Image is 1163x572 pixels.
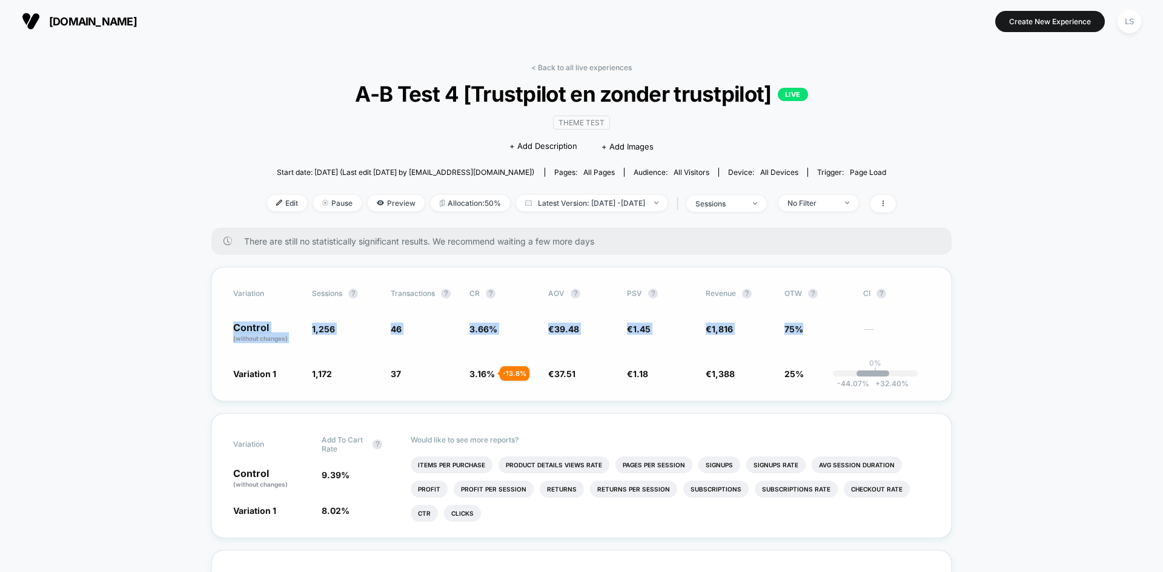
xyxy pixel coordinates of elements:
[845,202,849,204] img: end
[633,324,651,334] span: 1.45
[411,435,930,444] p: Would like to see more reports?
[548,369,575,379] span: €
[712,369,735,379] span: 1,388
[698,456,740,473] li: Signups
[267,195,307,211] span: Edit
[674,195,686,212] span: |
[322,200,328,206] img: end
[633,369,648,379] span: 1.18
[469,369,495,379] span: 3.16 %
[440,200,445,206] img: rebalance
[18,12,141,31] button: [DOMAIN_NAME]
[869,358,881,367] p: 0%
[634,168,709,177] div: Audience:
[787,199,836,208] div: No Filter
[648,289,658,298] button: ?
[348,289,358,298] button: ?
[486,289,495,298] button: ?
[431,195,510,211] span: Allocation: 50%
[548,324,579,334] span: €
[601,142,654,151] span: + Add Images
[554,168,615,177] div: Pages:
[718,168,807,177] span: Device:
[760,168,798,177] span: all devices
[706,324,733,334] span: €
[876,289,886,298] button: ?
[244,236,927,246] span: There are still no statistically significant results. We recommend waiting a few more days
[500,366,529,381] div: - 13.8 %
[525,200,532,206] img: calendar
[233,335,288,342] span: (without changes)
[808,289,818,298] button: ?
[875,379,880,388] span: +
[509,140,577,153] span: + Add Description
[444,505,481,522] li: Clicks
[778,88,808,101] p: LIVE
[49,15,137,28] span: [DOMAIN_NAME]
[755,481,838,498] li: Subscriptions Rate
[499,456,609,473] li: Product Details Views Rate
[554,324,579,334] span: 39.48
[712,324,733,334] span: 1,816
[850,168,886,177] span: Page Load
[531,63,632,72] a: < Back to all live experiences
[411,505,438,522] li: Ctr
[373,439,382,449] button: ?
[817,168,886,177] div: Trigger:
[411,481,448,498] li: Profit
[863,289,930,298] span: CI
[674,168,709,177] span: All Visitors
[233,369,276,379] span: Variation 1
[654,202,658,204] img: end
[837,379,869,388] span: -44.07 %
[869,379,909,388] span: 32.40 %
[784,324,803,334] span: 75%
[627,324,651,334] span: €
[742,289,752,298] button: ?
[322,505,350,516] span: 8.02 %
[553,116,610,130] span: Theme Test
[844,481,910,498] li: Checkout Rate
[540,481,584,498] li: Returns
[554,369,575,379] span: 37.51
[277,168,534,177] span: Start date: [DATE] (Last edit [DATE] by [EMAIL_ADDRESS][DOMAIN_NAME])
[391,369,401,379] span: 37
[22,12,40,30] img: Visually logo
[233,505,276,516] span: Variation 1
[863,326,930,343] span: ---
[299,81,864,107] span: A-B Test 4 [Trustpilot en zonder trustpilot]
[391,289,435,298] span: Transactions
[233,435,300,453] span: Variation
[313,195,362,211] span: Pause
[276,200,282,206] img: edit
[368,195,425,211] span: Preview
[1114,9,1145,34] button: LS
[322,435,366,453] span: Add To Cart Rate
[706,289,736,298] span: Revenue
[322,470,350,480] span: 9.39 %
[1118,10,1141,33] div: LS
[784,289,851,298] span: OTW
[233,481,288,488] span: (without changes)
[753,202,757,205] img: end
[411,456,492,473] li: Items Per Purchase
[590,481,677,498] li: Returns Per Session
[627,369,648,379] span: €
[454,481,534,498] li: Profit Per Session
[784,369,804,379] span: 25%
[469,289,480,298] span: CR
[233,323,300,343] p: Control
[233,289,300,298] span: Variation
[812,456,902,473] li: Avg Session Duration
[995,11,1105,32] button: Create New Experience
[233,468,310,489] p: Control
[627,289,642,298] span: PSV
[312,324,335,334] span: 1,256
[615,456,692,473] li: Pages Per Session
[746,456,806,473] li: Signups Rate
[874,367,876,376] p: |
[391,324,402,334] span: 46
[571,289,580,298] button: ?
[469,324,497,334] span: 3.66 %
[441,289,451,298] button: ?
